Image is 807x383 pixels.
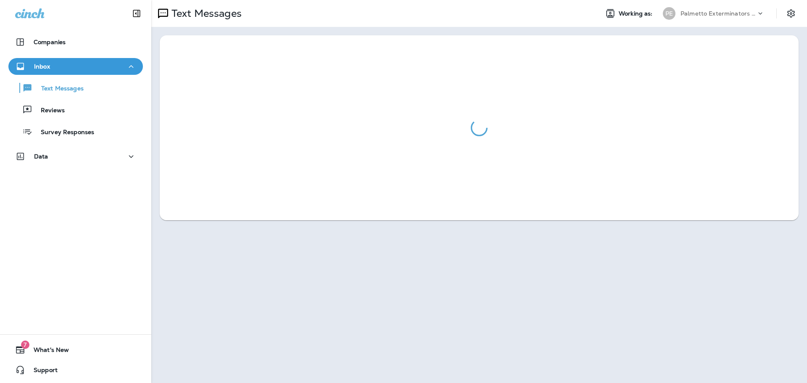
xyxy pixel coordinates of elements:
[168,7,242,20] p: Text Messages
[32,129,94,137] p: Survey Responses
[34,63,50,70] p: Inbox
[8,341,143,358] button: 7What's New
[783,6,799,21] button: Settings
[8,34,143,50] button: Companies
[32,107,65,115] p: Reviews
[8,362,143,378] button: Support
[125,5,148,22] button: Collapse Sidebar
[25,367,58,377] span: Support
[8,123,143,140] button: Survey Responses
[680,10,756,17] p: Palmetto Exterminators LLC
[619,10,654,17] span: Working as:
[21,341,29,349] span: 7
[33,85,84,93] p: Text Messages
[25,346,69,357] span: What's New
[8,148,143,165] button: Data
[8,58,143,75] button: Inbox
[8,79,143,97] button: Text Messages
[34,39,66,45] p: Companies
[8,101,143,119] button: Reviews
[663,7,675,20] div: PE
[34,153,48,160] p: Data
